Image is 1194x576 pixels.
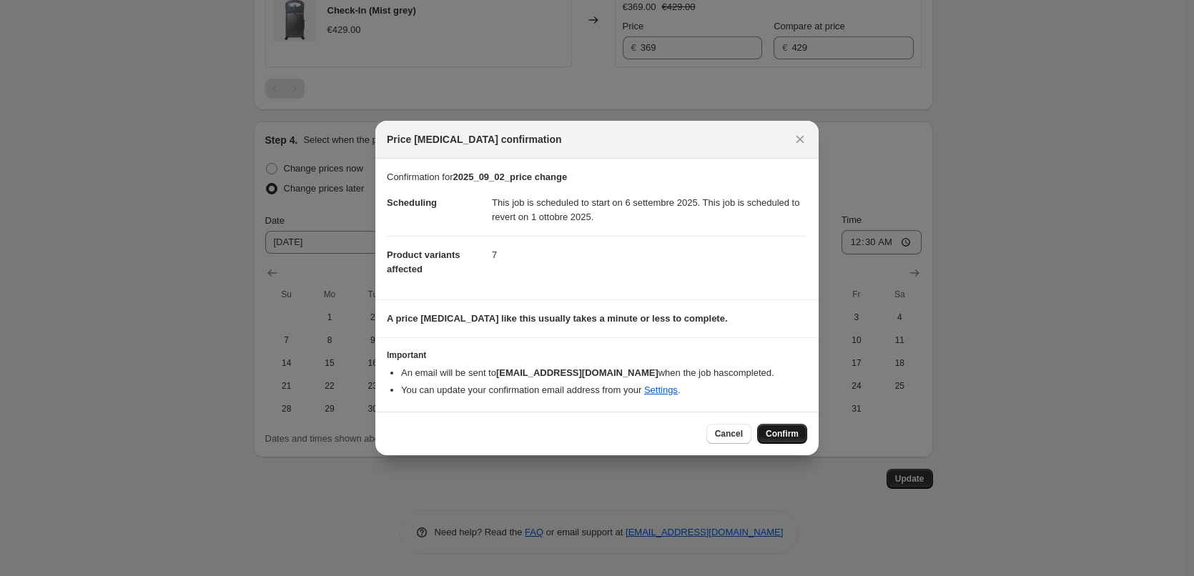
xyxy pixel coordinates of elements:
[401,383,807,397] li: You can update your confirmation email address from your .
[387,197,437,208] span: Scheduling
[715,428,743,440] span: Cancel
[790,129,810,149] button: Close
[387,170,807,184] p: Confirmation for
[492,184,807,236] dd: This job is scheduled to start on 6 settembre 2025. This job is scheduled to revert on 1 ottobre ...
[706,424,751,444] button: Cancel
[387,249,460,274] span: Product variants affected
[644,384,678,395] a: Settings
[492,236,807,274] dd: 7
[453,172,567,182] b: 2025_09_02_price change
[757,424,807,444] button: Confirm
[496,367,658,378] b: [EMAIL_ADDRESS][DOMAIN_NAME]
[387,349,807,361] h3: Important
[401,366,807,380] li: An email will be sent to when the job has completed .
[387,132,562,147] span: Price [MEDICAL_DATA] confirmation
[387,313,728,324] b: A price [MEDICAL_DATA] like this usually takes a minute or less to complete.
[766,428,799,440] span: Confirm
